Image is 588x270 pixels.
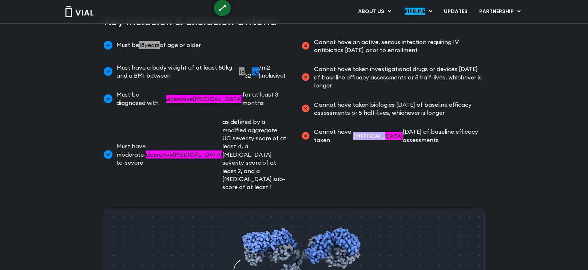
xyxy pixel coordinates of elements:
[252,67,259,75] span: Category: Others, Term: "kg"
[115,38,201,52] span: Must be of age or older
[353,132,403,140] span: Category: Human Rx Drugs : Label for RDT and review for PDS, Term: "RITUXIMAB"
[139,41,160,49] span: Category: Young XXX, Term: "18 years"
[438,5,473,18] a: UPDATES
[312,128,485,144] span: Cannot have taken [DATE] of baseline efficacy assessments
[173,151,222,158] span: Category: Miracle Cure Condition List, Term: "colitis"
[312,101,485,117] span: Cannot have taken biologics [DATE] of baseline efficacy assessments or 5 half-lives, whichever is...
[405,8,425,15] span: Category: Recreational Drug Terms : Review for potential Recreational Drugs content, Term: "pipel...
[239,67,245,75] span: Category: Adult Content, Term: "18", Translation: "18"
[397,5,438,18] a: PIPELINEMenu Toggle
[352,5,397,18] a: ABOUT USMenu Toggle
[115,118,287,191] span: Must have moderate-to-severe as defined by a modified aggregate UC severity score of at least 4, ...
[193,95,242,102] span: Category: Miracle Cure Condition List, Term: "colitis"
[115,90,287,107] span: Must be diagnosed with for at least 3 months
[312,38,485,54] span: Cannot have an active, serious infection requiring IV antibiotics [DATE] prior to enrollment
[146,150,222,159] span: Category: Miracle Cure Condition List, Term: "ulcerative colitis"
[473,5,527,18] a: PARTNERSHIPMenu Toggle
[166,95,242,103] span: Category: Miracle Cure Condition List, Term: "ulcerative colitis"
[115,63,287,80] span: Must have a body weight of at least 50kg and a BMI between - 32 /m2 (inclusive)
[215,1,229,15] div: ⟷
[139,41,144,48] span: Category: Adult Content, Term: "18", Translation: "18"
[312,65,485,89] span: Cannot have taken investigational drugs or devices [DATE] of baseline efficacy assessments or 5 h...
[65,6,94,17] img: Vial Logo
